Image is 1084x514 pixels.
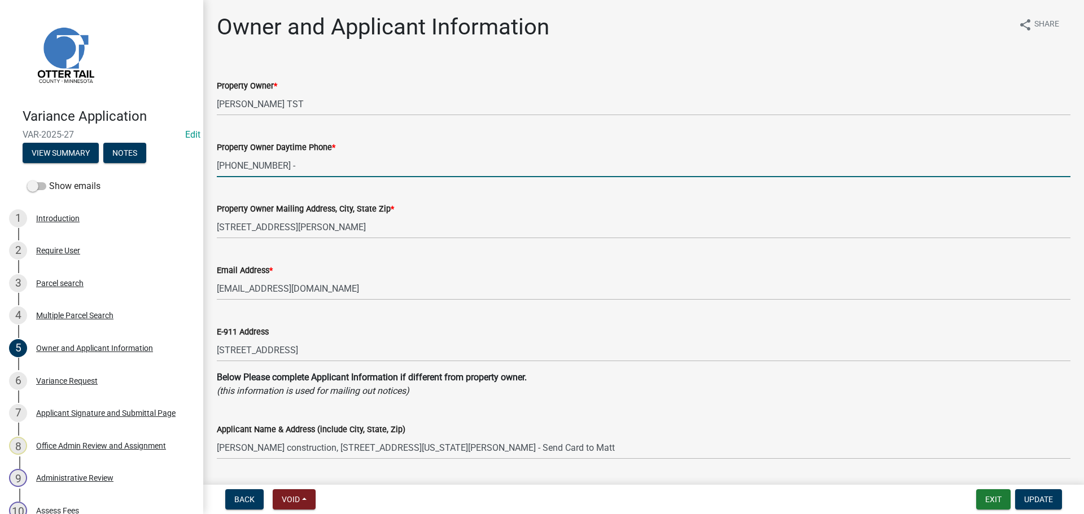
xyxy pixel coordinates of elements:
span: Back [234,495,255,504]
i: (this information is used for mailing out notices) [217,385,409,396]
label: Property Owner Mailing Address, City, State Zip [217,205,394,213]
label: E-911 Address [217,328,269,336]
button: shareShare [1009,14,1068,36]
i: share [1019,18,1032,32]
div: Introduction [36,214,80,222]
h1: Owner and Applicant Information [217,14,549,41]
div: Owner and Applicant Information [36,344,153,352]
div: 2 [9,241,27,260]
button: Notes [103,143,146,163]
wm-modal-confirm: Notes [103,149,146,158]
img: Otter Tail County, Minnesota [23,12,107,96]
label: Applicant Name & Address (include City, State, Zip) [217,426,405,434]
div: 1 [9,209,27,227]
div: Administrative Review [36,474,113,482]
div: 4 [9,306,27,324]
div: 7 [9,404,27,422]
span: Share [1034,18,1059,32]
span: VAR-2025-27 [23,129,181,140]
button: Void [273,489,316,509]
label: Property Owner [217,82,277,90]
strong: Below Please complete Applicant Information if different from property owner. [217,372,527,383]
wm-modal-confirm: Summary [23,149,99,158]
button: Update [1015,489,1062,509]
span: Void [282,495,300,504]
div: 5 [9,339,27,357]
div: 3 [9,274,27,292]
div: Variance Request [36,377,98,385]
div: 9 [9,469,27,487]
h4: Variance Application [23,108,194,125]
button: View Summary [23,143,99,163]
div: Require User [36,247,80,254]
button: Back [225,489,264,509]
div: Office Admin Review and Assignment [36,442,166,450]
wm-modal-confirm: Edit Application Number [185,129,200,140]
button: Exit [976,489,1011,509]
a: Edit [185,129,200,140]
div: Multiple Parcel Search [36,311,113,319]
div: 6 [9,372,27,390]
span: Update [1024,495,1053,504]
div: Applicant Signature and Submittal Page [36,409,176,417]
div: 8 [9,437,27,455]
label: Email Address [217,267,273,275]
label: Property Owner Daytime Phone [217,144,335,152]
label: Show emails [27,179,100,193]
div: Parcel search [36,279,84,287]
